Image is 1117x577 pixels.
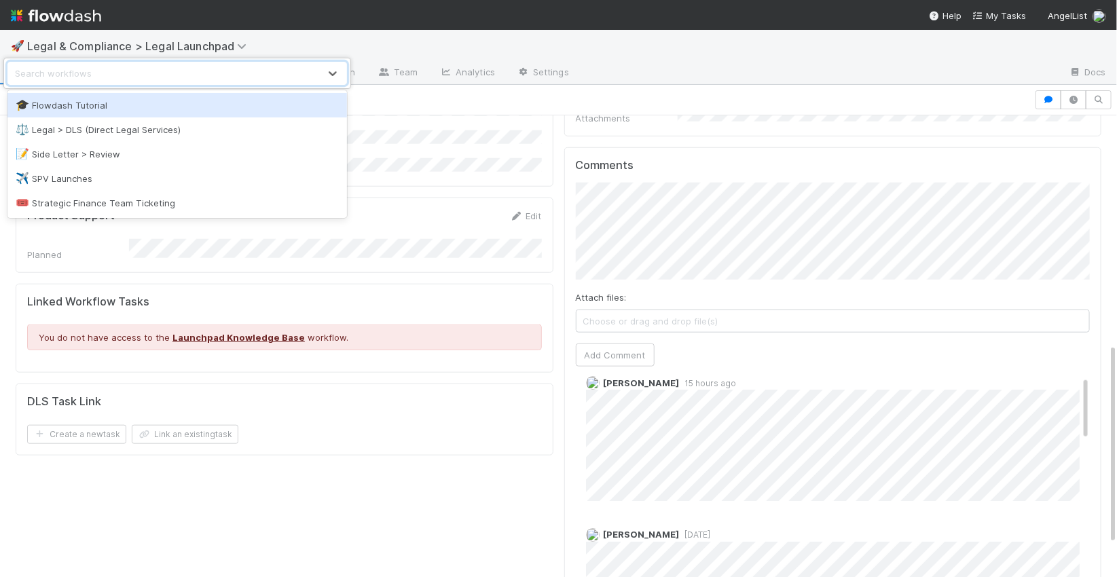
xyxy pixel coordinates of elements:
[16,147,339,161] div: Side Letter > Review
[15,67,92,80] div: Search workflows
[16,124,29,135] span: ⚖️
[16,148,29,160] span: 📝
[16,197,29,208] span: 🎟️
[16,172,339,185] div: SPV Launches
[16,99,29,111] span: 🎓
[16,172,29,184] span: ✈️
[16,98,339,112] div: Flowdash Tutorial
[16,196,339,210] div: Strategic Finance Team Ticketing
[16,123,339,136] div: Legal > DLS (Direct Legal Services)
